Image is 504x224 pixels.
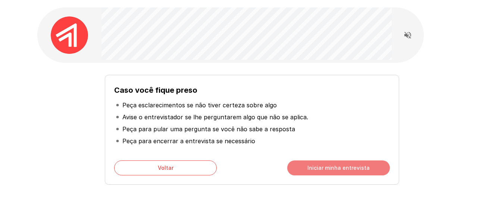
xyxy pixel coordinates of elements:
[122,137,255,145] font: Peça para encerrar a entrevista se necessário
[287,160,390,175] button: Iniciar minha entrevista
[114,86,197,95] font: Caso você fique preso
[400,28,415,43] button: Leia as perguntas em voz alta
[122,125,295,133] font: Peça para pular uma pergunta se você não sabe a resposta
[307,165,370,171] font: Iniciar minha entrevista
[158,165,173,171] font: Voltar
[51,16,88,54] img: applaudo_avatar.png
[122,113,308,121] font: Avise o entrevistador se lhe perguntarem algo que não se aplica.
[122,101,277,109] font: Peça esclarecimentos se não tiver certeza sobre algo
[114,160,217,175] button: Voltar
